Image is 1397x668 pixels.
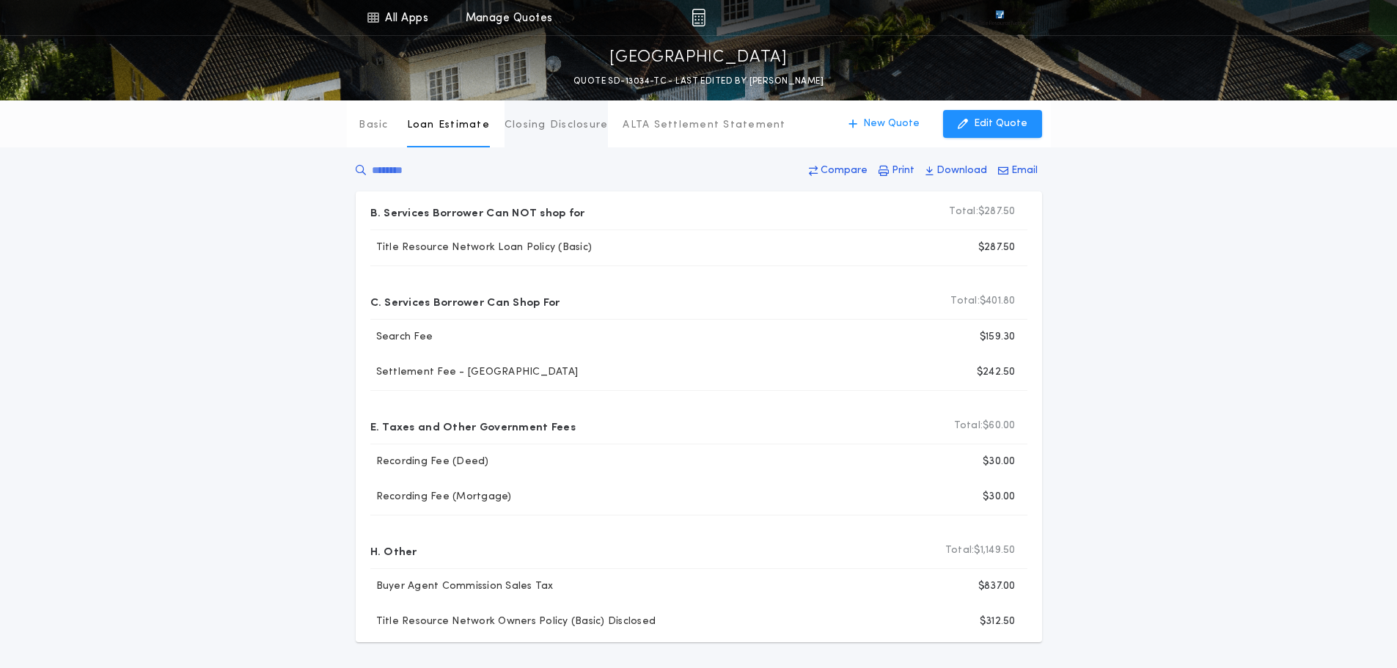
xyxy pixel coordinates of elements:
img: vs-icon [969,10,1030,25]
p: Title Resource Network Loan Policy (Basic) [370,241,593,255]
b: Total: [954,419,983,433]
p: C. Services Borrower Can Shop For [370,290,560,313]
p: $401.80 [950,294,1015,309]
p: New Quote [863,117,920,131]
button: Edit Quote [943,110,1042,138]
p: B. Services Borrower Can NOT shop for [370,200,585,224]
p: Recording Fee (Deed) [370,455,489,469]
img: img [692,9,705,26]
button: New Quote [834,110,934,138]
p: $1,149.50 [945,543,1016,558]
p: Basic [359,118,388,133]
p: $287.50 [949,205,1015,219]
b: Total: [950,294,980,309]
p: $159.30 [980,330,1016,345]
b: Total: [945,543,975,558]
p: $30.00 [983,455,1016,469]
p: Compare [821,164,868,178]
p: Search Fee [370,330,433,345]
p: [GEOGRAPHIC_DATA] [609,46,788,70]
button: Email [994,158,1042,184]
p: Edit Quote [974,117,1027,131]
p: H. Other [370,539,417,562]
p: $287.50 [978,241,1016,255]
p: ALTA Settlement Statement [623,118,785,133]
p: Recording Fee (Mortgage) [370,490,512,504]
p: Closing Disclosure [505,118,609,133]
p: Settlement Fee - [GEOGRAPHIC_DATA] [370,365,579,380]
p: Title Resource Network Owners Policy (Basic) Disclosed [370,614,656,629]
p: $30.00 [983,490,1016,504]
p: $312.50 [980,614,1016,629]
p: E. Taxes and Other Government Fees [370,414,576,438]
p: QUOTE SD-13034-TC - LAST EDITED BY [PERSON_NAME] [573,74,824,89]
p: Buyer Agent Commission Sales Tax [370,579,554,594]
button: Compare [804,158,872,184]
button: Download [921,158,991,184]
b: Total: [949,205,978,219]
p: Loan Estimate [407,118,490,133]
p: Email [1011,164,1038,178]
button: Print [874,158,919,184]
p: Print [892,164,914,178]
p: $837.00 [978,579,1016,594]
p: Download [936,164,987,178]
p: $60.00 [954,419,1016,433]
p: $242.50 [977,365,1016,380]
